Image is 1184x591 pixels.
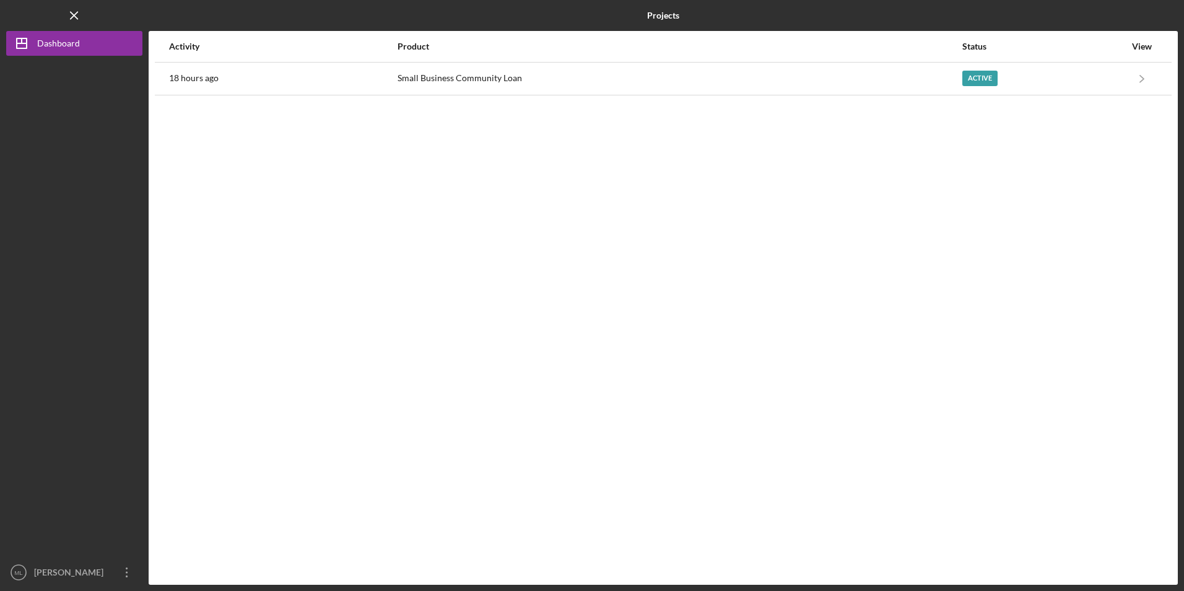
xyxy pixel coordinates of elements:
[962,71,998,86] div: Active
[962,42,1125,51] div: Status
[14,569,23,576] text: ML
[647,11,679,20] b: Projects
[1126,42,1157,51] div: View
[31,560,111,588] div: [PERSON_NAME]
[6,560,142,585] button: ML[PERSON_NAME]
[398,63,961,94] div: Small Business Community Loan
[169,73,219,83] time: 2025-09-15 22:33
[6,31,142,56] button: Dashboard
[398,42,961,51] div: Product
[37,31,80,59] div: Dashboard
[169,42,396,51] div: Activity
